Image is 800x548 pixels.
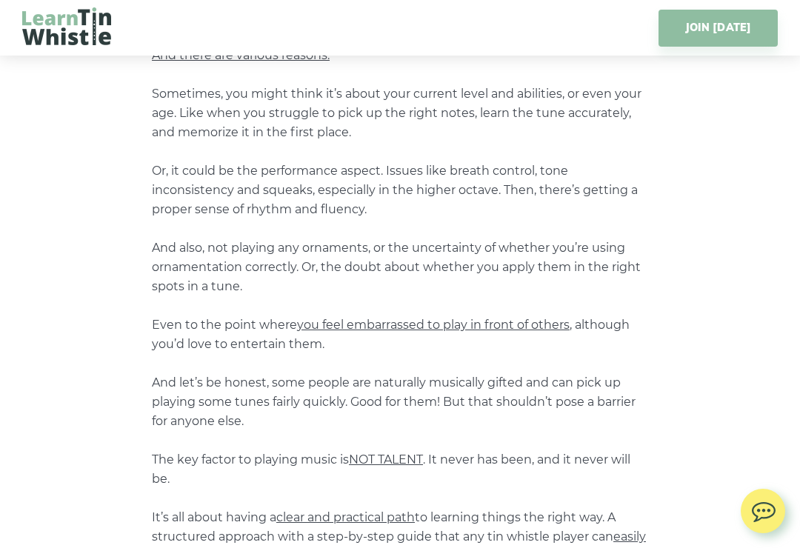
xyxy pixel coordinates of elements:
[349,452,423,467] span: NOT TALENT
[276,510,415,524] span: clear and practical path
[22,7,111,45] img: LearnTinWhistle.com
[152,48,330,62] span: And there are various reasons.
[297,318,570,332] span: you feel embarrassed to play in front of others
[659,10,778,47] a: JOIN [DATE]
[741,489,785,527] img: chat.svg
